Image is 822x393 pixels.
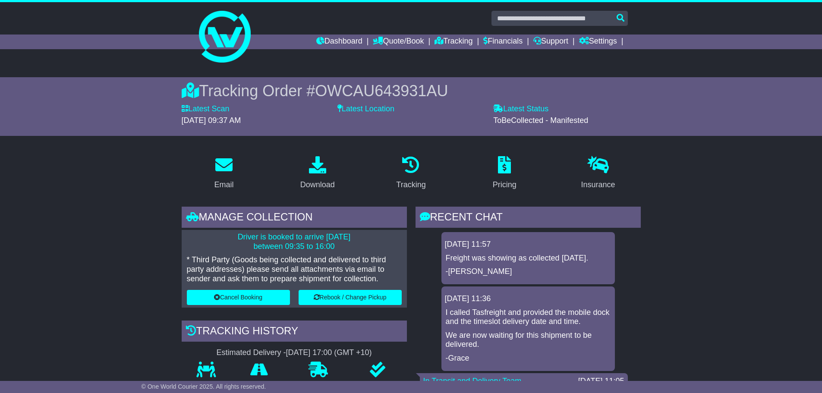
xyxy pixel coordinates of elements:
[214,179,233,191] div: Email
[208,153,239,194] a: Email
[446,254,611,263] p: Freight was showing as collected [DATE].
[182,116,241,125] span: [DATE] 09:37 AM
[187,255,402,283] p: * Third Party (Goods being collected and delivered to third party addresses) please send all atta...
[483,35,523,49] a: Financials
[286,348,372,358] div: [DATE] 17:00 (GMT +10)
[142,383,266,390] span: © One World Courier 2025. All rights reserved.
[446,354,611,363] p: -Grace
[576,153,621,194] a: Insurance
[493,179,517,191] div: Pricing
[493,116,588,125] span: ToBeCollected - Manifested
[446,267,611,277] p: -[PERSON_NAME]
[416,207,641,230] div: RECENT CHAT
[182,104,230,114] label: Latest Scan
[533,35,568,49] a: Support
[581,179,615,191] div: Insurance
[300,179,335,191] div: Download
[187,290,290,305] button: Cancel Booking
[578,377,624,386] div: [DATE] 11:05
[299,290,402,305] button: Rebook / Change Pickup
[493,104,548,114] label: Latest Status
[579,35,617,49] a: Settings
[373,35,424,49] a: Quote/Book
[445,294,611,304] div: [DATE] 11:36
[445,240,611,249] div: [DATE] 11:57
[396,179,425,191] div: Tracking
[187,233,402,251] p: Driver is booked to arrive [DATE] between 09:35 to 16:00
[182,207,407,230] div: Manage collection
[337,104,394,114] label: Latest Location
[423,377,522,385] a: In Transit and Delivery Team
[446,308,611,327] p: I called Tasfreight and provided the mobile dock and the timeslot delivery date and time.
[391,153,431,194] a: Tracking
[182,82,641,100] div: Tracking Order #
[487,153,522,194] a: Pricing
[316,35,362,49] a: Dashboard
[446,331,611,349] p: We are now waiting for this shipment to be delivered.
[315,82,448,100] span: OWCAU643931AU
[295,153,340,194] a: Download
[182,321,407,344] div: Tracking history
[435,35,472,49] a: Tracking
[182,348,407,358] div: Estimated Delivery -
